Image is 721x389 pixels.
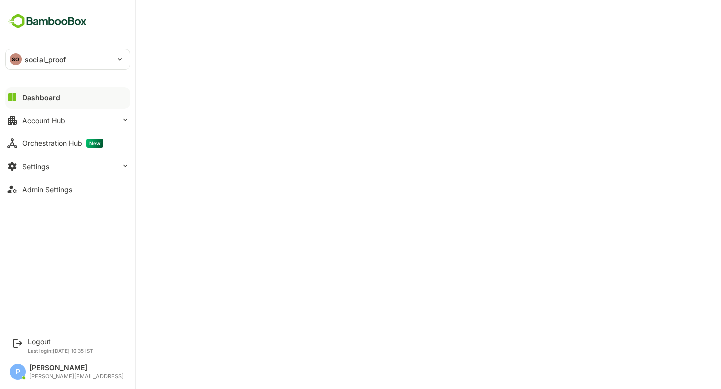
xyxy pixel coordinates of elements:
button: Admin Settings [5,179,130,199]
div: Account Hub [22,116,65,125]
button: Orchestration HubNew [5,133,130,153]
p: Last login: [DATE] 10:35 IST [28,348,93,354]
button: Account Hub [5,110,130,130]
div: Dashboard [22,93,60,102]
img: BambooboxFullLogoMark.5f36c76dfaba33ec1ec1367b70bb1252.svg [5,12,90,31]
button: Dashboard [5,87,130,107]
div: P [10,364,26,380]
div: [PERSON_NAME][EMAIL_ADDRESS] [29,373,124,380]
div: Logout [28,337,93,346]
div: Settings [22,162,49,171]
p: social_proof [25,54,66,65]
span: New [86,139,103,148]
div: SO [10,53,22,65]
div: [PERSON_NAME] [29,364,124,372]
div: Admin Settings [22,185,72,194]
div: SOsocial_proof [6,49,130,69]
button: Settings [5,156,130,176]
div: Orchestration Hub [22,139,103,148]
